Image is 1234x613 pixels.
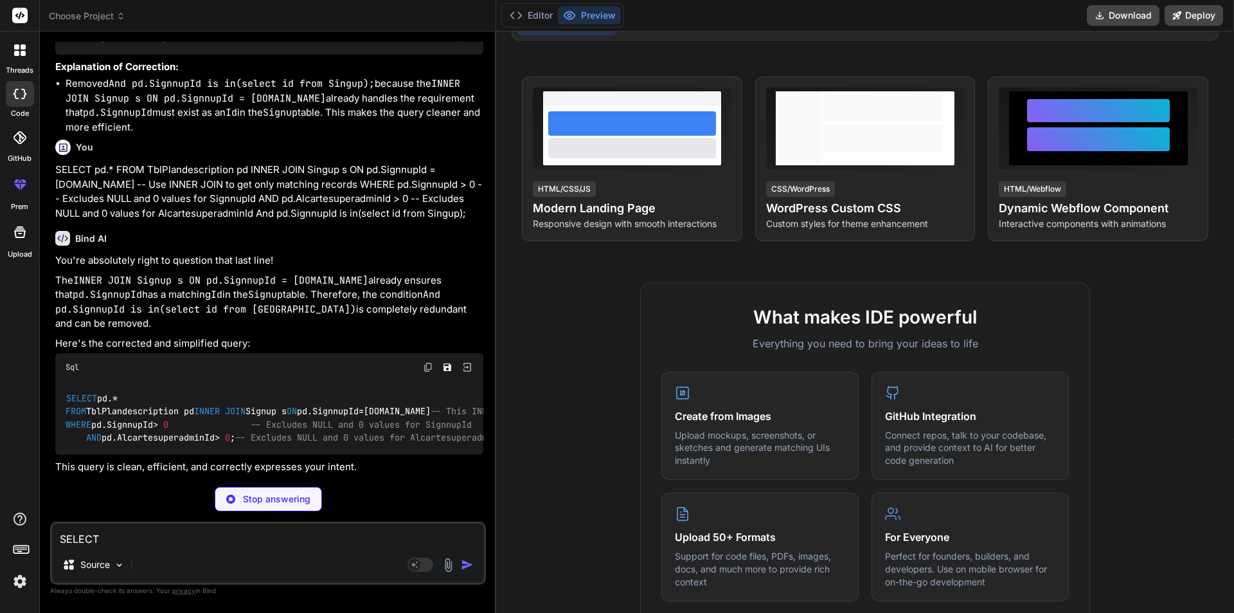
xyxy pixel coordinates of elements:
[73,274,368,287] code: INNER JOIN Signup s ON pd.SignnupId = [DOMAIN_NAME]
[423,362,433,372] img: copy
[359,406,364,417] span: =
[55,336,483,351] p: Here's the corrected and simplified query:
[999,217,1197,230] p: Interactive components with animations
[675,529,845,545] h4: Upload 50+ Formats
[885,529,1055,545] h4: For Everyone
[675,550,845,588] p: Support for code files, PDFs, images, docs, and much more to provide rich context
[8,153,31,164] label: GitHub
[287,406,297,417] span: ON
[55,60,179,73] strong: Explanation of Correction:
[263,106,298,119] code: Signup
[885,429,1055,467] p: Connect repos, talk to your codebase, and provide context to AI for better code generation
[172,587,195,594] span: privacy
[55,253,483,268] p: You're absolutely right to question that last line!
[661,336,1069,351] p: Everything you need to bring your ideas to life
[661,304,1069,331] h2: What makes IDE powerful
[163,419,168,430] span: 0
[251,419,472,430] span: -- Excludes NULL and 0 values for SignnupId
[1165,5,1223,26] button: Deploy
[11,201,28,212] label: prem
[215,432,220,444] span: >
[1087,5,1159,26] button: Download
[6,65,33,76] label: threads
[225,406,246,417] span: JOIN
[55,288,446,316] code: And pd.SignnupId is in(select id from [GEOGRAPHIC_DATA])
[86,432,102,444] span: AND
[49,10,125,23] span: Choose Project
[461,361,473,373] img: Open in Browser
[9,571,31,592] img: settings
[999,181,1066,197] div: HTML/Webflow
[109,77,375,90] code: And pd.SignnupId is in(select id from Singup);
[675,429,845,467] p: Upload mockups, screenshots, or sketches and generate matching UIs instantly
[66,406,86,417] span: FROM
[675,408,845,424] h4: Create from Images
[431,406,796,417] span: -- This INNER JOIN already ensures pd.SignnupId exists in [DOMAIN_NAME]
[66,77,483,134] li: Removed because the already handles the requirement that must exist as an in the table. This make...
[441,558,456,572] img: attachment
[211,288,222,301] code: Id
[438,358,456,376] button: Save file
[66,362,79,372] span: Sql
[66,77,460,105] code: INNER JOIN Signup s ON pd.SignnupId = [DOMAIN_NAME]
[558,6,621,24] button: Preview
[55,460,483,475] p: This query is clean, efficient, and correctly expresses your intent.
[55,273,483,331] p: The already ensures that has a matching in the table. Therefore, the condition is completely redu...
[505,6,558,24] button: Editor
[194,406,220,417] span: INNER
[50,585,486,597] p: Always double-check its answers. Your in Bind
[766,199,965,217] h4: WordPress Custom CSS
[66,419,91,430] span: WHERE
[66,392,796,444] code: pd. TblPlandescription pd Signup s pd.SignnupId [DOMAIN_NAME] pd.SignnupId pd.AlcartesuperadminId ;
[461,558,474,571] img: icon
[766,217,965,230] p: Custom styles for theme enhancement
[8,249,32,260] label: Upload
[766,181,835,197] div: CSS/WordPress
[533,199,731,217] h4: Modern Landing Page
[55,163,483,221] p: SELECT pd.* FROM TblPlandescription pd INNER JOIN Singup s ON pd.SignnupId = [DOMAIN_NAME] -- Use...
[999,199,1197,217] h4: Dynamic Webflow Component
[248,288,283,301] code: Signup
[80,558,110,571] p: Source
[11,108,29,119] label: code
[885,550,1055,588] p: Perfect for founders, builders, and developers. Use on mobile browser for on-the-go development
[226,106,237,119] code: Id
[75,232,107,245] h6: Bind AI
[114,560,125,571] img: Pick Models
[225,432,230,444] span: 0
[885,408,1055,424] h4: GitHub Integration
[76,141,93,154] h6: You
[533,181,596,197] div: HTML/CSS/JS
[243,493,310,506] p: Stop answering
[73,288,142,301] code: pd.SignnupId
[235,432,508,444] span: -- Excludes NULL and 0 values for AlcartesuperadminId
[66,392,97,404] span: SELECT
[153,419,158,430] span: >
[533,217,731,230] p: Responsive design with smooth interactions
[83,106,152,119] code: pd.SignnupId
